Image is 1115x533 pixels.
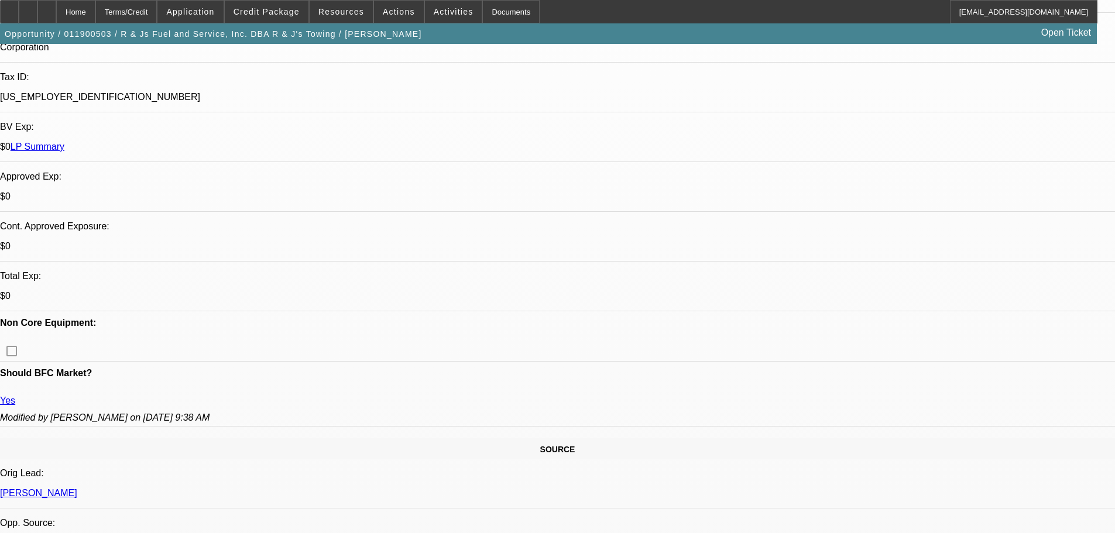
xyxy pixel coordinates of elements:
[383,7,415,16] span: Actions
[1037,23,1096,43] a: Open Ticket
[310,1,373,23] button: Resources
[225,1,308,23] button: Credit Package
[434,7,474,16] span: Activities
[157,1,223,23] button: Application
[234,7,300,16] span: Credit Package
[318,7,364,16] span: Resources
[374,1,424,23] button: Actions
[540,445,575,454] span: SOURCE
[425,1,482,23] button: Activities
[11,142,64,152] a: LP Summary
[166,7,214,16] span: Application
[5,29,422,39] span: Opportunity / 011900503 / R & Js Fuel and Service, Inc. DBA R & J's Towing / [PERSON_NAME]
